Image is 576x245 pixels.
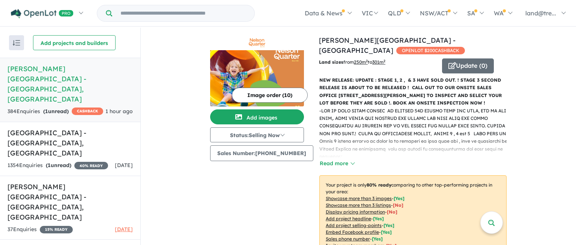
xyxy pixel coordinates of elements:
b: 80 % ready [367,182,391,188]
img: Nelson Quarter Estate - Box Hill [210,50,304,106]
span: OPENLOT $ 200 CASHBACK [396,47,465,54]
button: Image order (10) [232,88,308,103]
span: [ Yes ] [381,229,392,235]
div: 1354 Enquir ies [8,161,108,170]
a: [PERSON_NAME][GEOGRAPHIC_DATA] - [GEOGRAPHIC_DATA] [319,36,456,55]
span: [DATE] [115,226,133,233]
span: 15 % READY [40,226,73,233]
div: 384 Enquir ies [8,107,103,116]
u: Display pricing information [326,209,385,215]
img: Nelson Quarter Estate - Box Hill Logo [213,38,301,47]
span: [ No ] [393,202,403,208]
span: [ Yes ] [372,236,383,242]
button: Add projects and builders [33,35,116,50]
u: Showcase more than 3 listings [326,202,391,208]
img: Openlot PRO Logo White [11,9,74,18]
h5: [GEOGRAPHIC_DATA] - [GEOGRAPHIC_DATA] , [GEOGRAPHIC_DATA] [8,128,133,158]
span: [ Yes ] [373,216,384,221]
u: Add project headline [326,216,371,221]
span: [ Yes ] [383,223,394,228]
span: 1 [45,108,48,115]
strong: ( unread) [46,162,71,169]
input: Try estate name, suburb, builder or developer [114,5,253,21]
p: - LOR IP DOLO SITAM CONSEC AD ELITSED 54D EIUSMO TEMP INC UTLA, ETD MA ALI ENIM,. ADMI VENIA QUI ... [319,107,513,237]
span: to [368,59,385,65]
strong: ( unread) [43,108,69,115]
u: Add project selling-points [326,223,382,228]
span: [ No ] [387,209,397,215]
u: Embed Facebook profile [326,229,379,235]
p: from [319,58,436,66]
button: Read more [319,159,355,168]
h5: [PERSON_NAME] [GEOGRAPHIC_DATA] - [GEOGRAPHIC_DATA] , [GEOGRAPHIC_DATA] [8,182,133,222]
h5: [PERSON_NAME][GEOGRAPHIC_DATA] - [GEOGRAPHIC_DATA] , [GEOGRAPHIC_DATA] [8,64,133,104]
span: 1 [48,162,51,169]
u: Sales phone number [326,236,370,242]
u: 250 m [354,59,368,65]
span: 1 hour ago [105,108,133,115]
span: land@tre... [525,9,556,17]
span: 40 % READY [74,162,108,169]
img: sort.svg [13,40,20,46]
u: Showcase more than 3 images [326,196,392,201]
a: Nelson Quarter Estate - Box Hill LogoNelson Quarter Estate - Box Hill [210,35,304,106]
p: NEW RELEASE: UPDATE : STAGE 1, 2 , & 3 HAVE SOLD OUT. ! STAGE 3 SECOND RELEASE IS ABOUT TO BE REL... [319,76,507,107]
span: CASHBACK [72,108,103,115]
u: 301 m [372,59,385,65]
div: 37 Enquir ies [8,225,73,234]
span: [DATE] [115,162,133,169]
sup: 2 [366,59,368,63]
span: [ Yes ] [394,196,405,201]
button: Add images [210,109,304,124]
button: Sales Number:[PHONE_NUMBER] [210,145,313,161]
sup: 2 [383,59,385,63]
button: Status:Selling Now [210,127,304,142]
button: Update (0) [442,58,494,73]
b: Land sizes [319,59,343,65]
